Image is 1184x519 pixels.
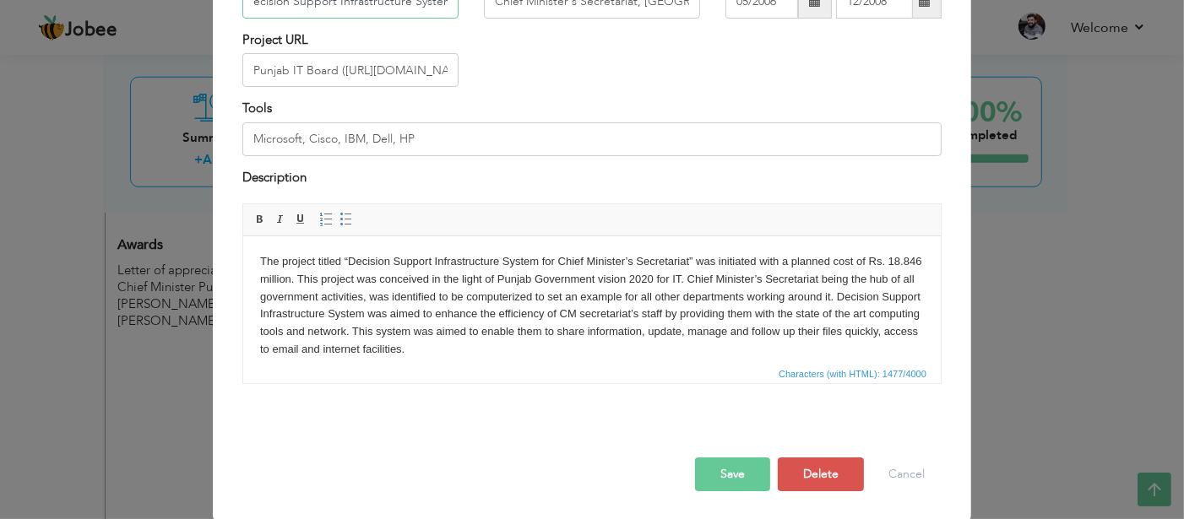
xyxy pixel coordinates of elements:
[317,210,335,229] a: Insert/Remove Numbered List
[775,366,930,381] span: Characters (with HTML): 1477/4000
[242,169,307,187] label: Description
[291,210,310,229] a: Underline
[337,210,356,229] a: Insert/Remove Bulleted List
[695,457,770,491] button: Save
[775,366,931,381] div: Statistics
[271,210,290,229] a: Italic
[251,210,269,229] a: Bold
[17,17,681,350] body: The project titled “Decision Support Infrastructure System for Chief Minister’s Secretariat” was ...
[243,236,941,363] iframe: Rich Text Editor, projectEditor
[242,100,272,117] label: Tools
[242,31,308,49] label: Project URL
[778,457,864,491] button: Delete
[872,457,942,491] button: Cancel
